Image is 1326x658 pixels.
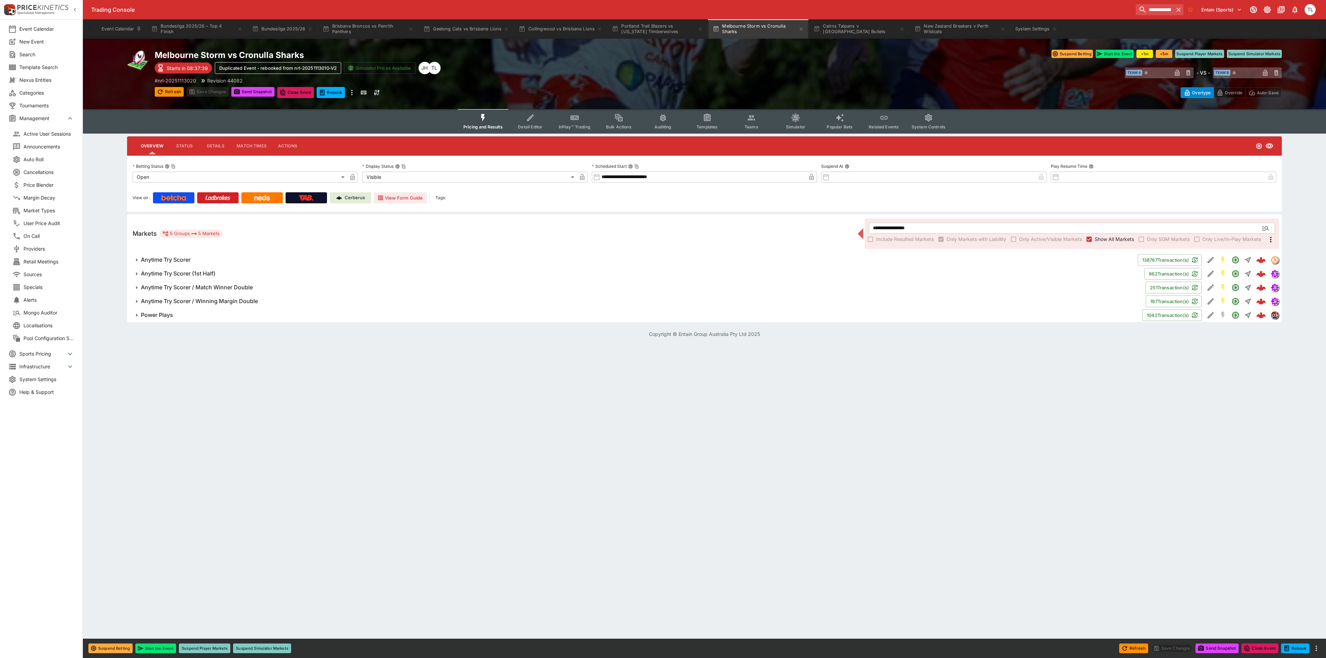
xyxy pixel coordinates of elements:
span: Price Blender [23,181,74,188]
button: System Settings [1011,19,1061,39]
svg: More [1267,235,1275,244]
span: Template Search [19,64,74,71]
button: Straight [1242,254,1254,266]
span: Cancellations [23,168,74,176]
button: Geelong Cats vs Brisbane Lions [419,19,513,39]
button: Copy To Clipboard [634,164,639,169]
span: Providers [23,245,74,252]
span: Include Resulted Markets [876,235,934,243]
div: Start From [1181,87,1282,98]
span: Only SGM Markets [1147,235,1190,243]
span: Active User Sessions [23,130,74,137]
button: Notifications [1289,3,1301,16]
span: System Settings [19,376,74,383]
span: Search [19,51,74,58]
button: Details [200,138,231,154]
h5: Markets [133,230,157,238]
p: Auto-Save [1257,89,1279,96]
button: Suspend At [845,164,849,169]
span: Infrastructure [19,363,66,370]
span: Team A [1126,70,1142,76]
button: Overview [135,138,169,154]
span: Pool Configuration Sets [23,335,74,342]
img: pricekinetics [1271,311,1279,319]
div: Jiahao Hao [419,62,431,74]
button: Melbourne Storm vs Cronulla Sharks [709,19,808,39]
p: Play Resume Time [1051,163,1087,169]
h6: Anytime Try Scorer / Match Winner Double [141,284,253,291]
button: Straight [1242,281,1254,294]
button: Close Event [277,87,314,98]
h6: Anytime Try Scorer [141,256,191,263]
button: Match Times [231,138,272,154]
button: SGM Enabled [1217,295,1229,308]
button: Anytime Try Scorer / Winning Margin Double [127,294,1146,308]
svg: Open [1231,311,1240,319]
img: Ladbrokes [205,195,230,201]
img: PriceKinetics Logo [2,3,16,17]
span: Popular Bets [827,124,853,129]
p: Starts in 08:37:39 [167,65,208,72]
span: Pricing and Results [463,124,503,129]
button: Anytime Try Scorer [127,253,1138,267]
button: Select Tenant [1197,4,1246,15]
div: fadbf896-53b4-4eb9-a160-e492c9f485de [1256,283,1266,292]
button: Actions [272,138,303,154]
button: Open [1229,281,1242,294]
span: Event Calendar [19,25,74,32]
input: search [1136,4,1174,15]
label: Tags: [435,192,446,203]
img: PriceKinetics [17,5,68,10]
span: Auto Roll [23,156,74,163]
button: Suspend Player Markets [1175,50,1224,58]
svg: Open [1256,143,1262,149]
button: Betting StatusCopy To Clipboard [165,164,170,169]
button: Start the Event [135,644,176,653]
button: more [348,87,356,98]
img: Sportsbook Management [17,11,55,14]
button: Close Event [1241,644,1278,653]
button: Auto-Save [1246,87,1282,98]
span: Templates [696,124,718,129]
button: Scheduled StartCopy To Clipboard [628,164,633,169]
button: Send Snapshot [1195,644,1239,653]
a: fadbf896-53b4-4eb9-a160-e492c9f485de [1254,281,1268,294]
h6: Power Plays [141,311,173,319]
label: View on : [133,192,150,203]
span: Announcements [23,143,74,150]
div: Visible [362,172,577,183]
span: Alerts [23,296,74,303]
button: Duplicated Event - rebooked from nrl-20251113010-V2 [215,62,341,74]
svg: Open [1231,297,1240,306]
button: Portland Trail Blazers vs [US_STATE] Timberwolves [608,19,707,39]
span: Market Types [23,207,74,214]
button: Suspend Simulator Markets [1227,50,1282,58]
button: Suspend Player Markets [179,644,230,653]
div: tradingmodel [1271,256,1279,264]
div: simulator [1271,297,1279,306]
a: Cerberus [330,192,371,203]
span: Mongo Auditor [23,309,74,316]
button: No Bookmarks [1185,4,1196,15]
span: On Call [23,232,74,240]
h2: Copy To Clipboard [155,50,718,60]
button: Start the Event [1096,50,1134,58]
button: +5m [1156,50,1172,58]
button: Anytime Try Scorer (1st Half) [127,267,1144,281]
button: View Form Guide [374,192,427,203]
button: Suspend Betting [88,644,133,653]
span: Detail Editor [518,124,542,129]
span: Specials [23,283,74,291]
div: Open [133,172,347,183]
span: Margin Decay [23,194,74,201]
button: Brisbane Broncos vs Penrith Panthers [318,19,418,39]
p: Revision 44082 [207,77,243,84]
p: Suspend At [821,163,843,169]
span: Nexus Entities [19,76,74,84]
button: Duplicated Event - rebooked from nrl-20251113010-V2 [1281,644,1309,653]
span: System Controls [912,124,945,129]
svg: Open [1231,256,1240,264]
button: 862Transaction(s) [1144,268,1202,280]
svg: Open [1231,283,1240,292]
button: Cairns Taipans v [GEOGRAPHIC_DATA] Bullets [809,19,909,39]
